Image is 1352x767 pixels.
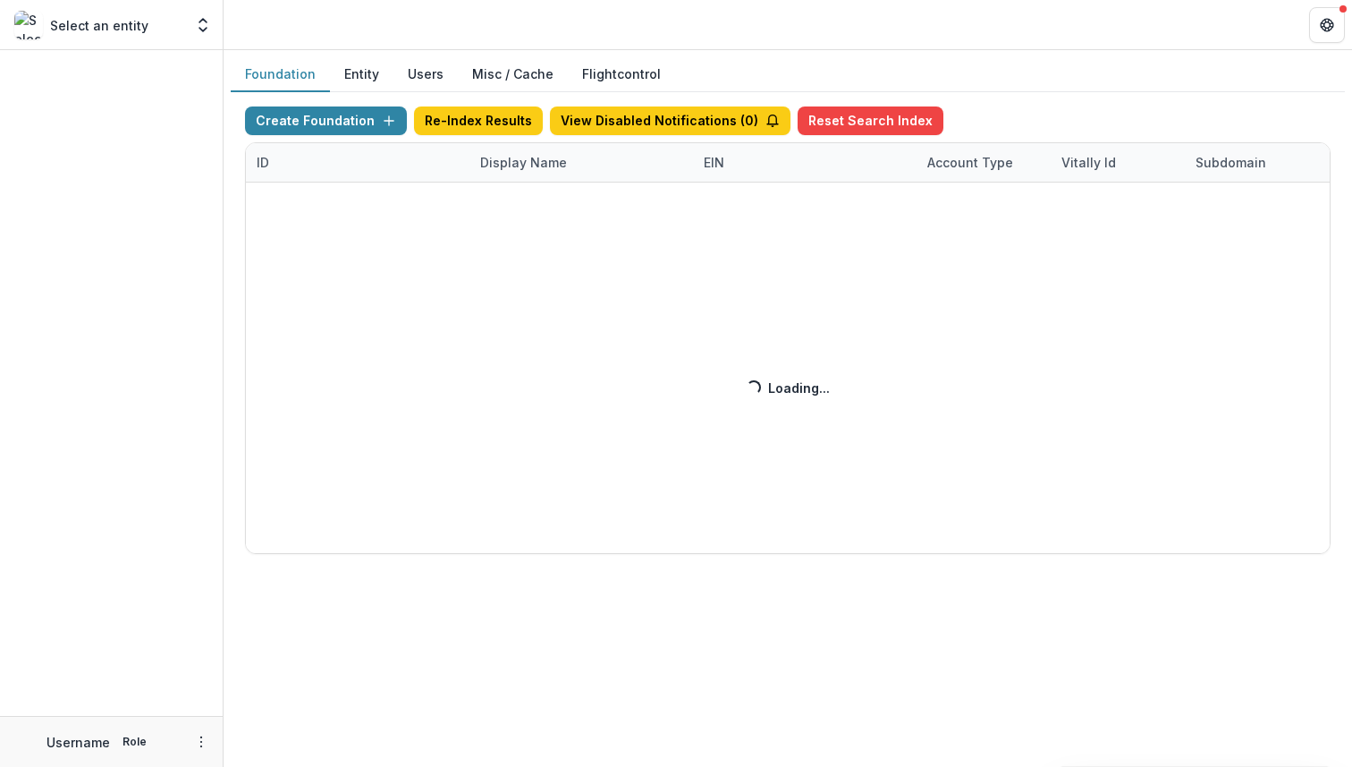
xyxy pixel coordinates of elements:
[582,64,661,83] a: Flightcontrol
[46,733,110,752] p: Username
[117,734,152,750] p: Role
[1309,7,1345,43] button: Get Help
[190,731,212,753] button: More
[393,57,458,92] button: Users
[190,7,215,43] button: Open entity switcher
[330,57,393,92] button: Entity
[50,16,148,35] p: Select an entity
[458,57,568,92] button: Misc / Cache
[231,57,330,92] button: Foundation
[14,11,43,39] img: Select an entity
